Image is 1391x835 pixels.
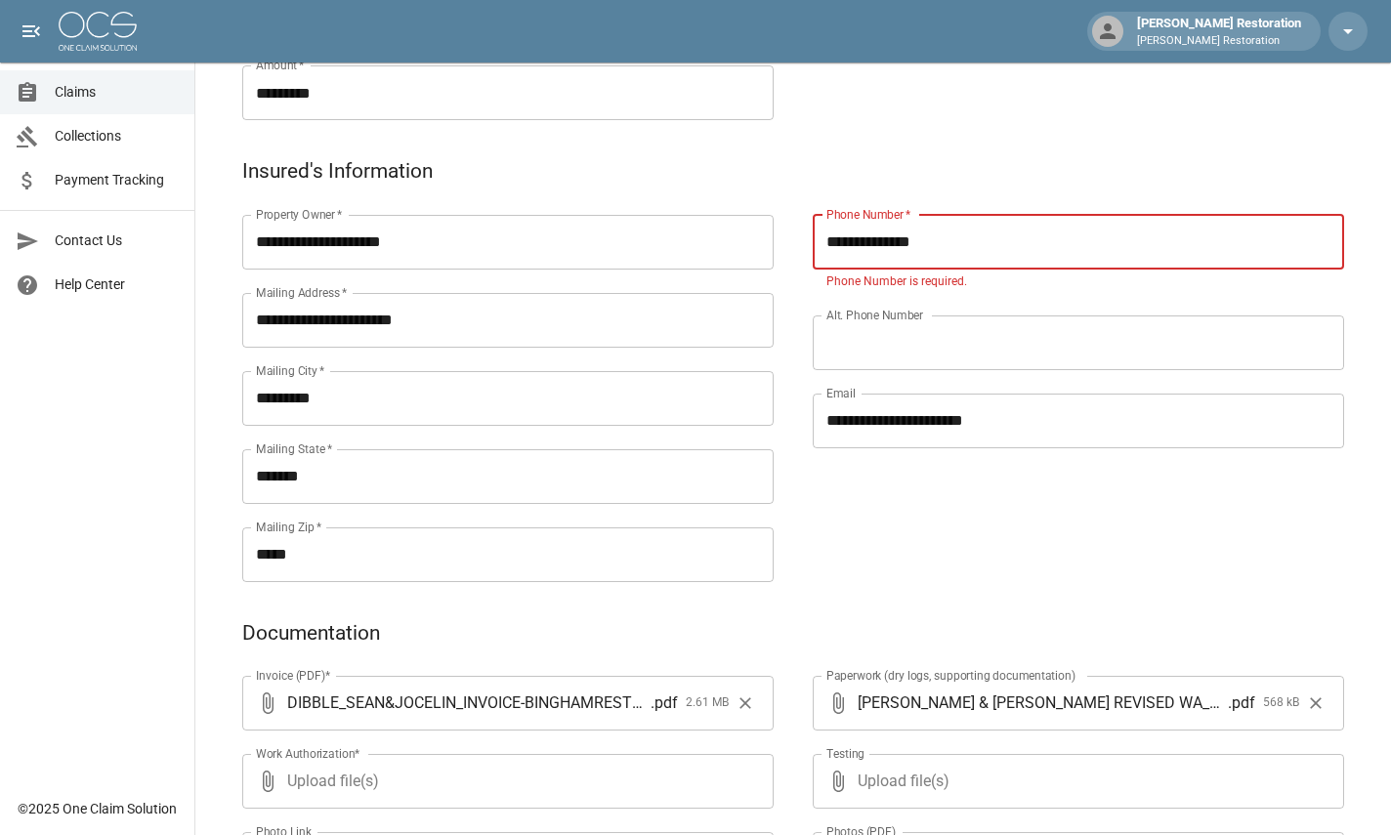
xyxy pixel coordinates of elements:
[826,272,1330,292] p: Phone Number is required.
[256,519,322,535] label: Mailing Zip
[256,667,331,684] label: Invoice (PDF)*
[256,745,360,762] label: Work Authorization*
[651,691,678,714] span: . pdf
[1129,14,1309,49] div: [PERSON_NAME] Restoration
[287,754,721,809] span: Upload file(s)
[287,691,651,714] span: DIBBLE_SEAN&JOCELIN_INVOICE-BINGHAMRESTORATION-TUC
[858,754,1291,809] span: Upload file(s)
[731,689,760,718] button: Clear
[826,385,856,401] label: Email
[256,284,347,301] label: Mailing Address
[18,799,177,818] div: © 2025 One Claim Solution
[256,57,305,73] label: Amount
[12,12,51,51] button: open drawer
[1137,33,1301,50] p: [PERSON_NAME] Restoration
[55,274,179,295] span: Help Center
[55,126,179,146] span: Collections
[256,362,325,379] label: Mailing City
[1301,689,1330,718] button: Clear
[858,691,1228,714] span: [PERSON_NAME] & [PERSON_NAME] REVISED WA_JL_MM - TUC
[826,745,864,762] label: Testing
[826,307,923,323] label: Alt. Phone Number
[59,12,137,51] img: ocs-logo-white-transparent.png
[826,206,910,223] label: Phone Number
[55,170,179,190] span: Payment Tracking
[686,693,729,713] span: 2.61 MB
[55,82,179,103] span: Claims
[1263,693,1299,713] span: 568 kB
[256,206,343,223] label: Property Owner
[55,230,179,251] span: Contact Us
[1228,691,1255,714] span: . pdf
[256,440,332,457] label: Mailing State
[826,667,1075,684] label: Paperwork (dry logs, supporting documentation)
